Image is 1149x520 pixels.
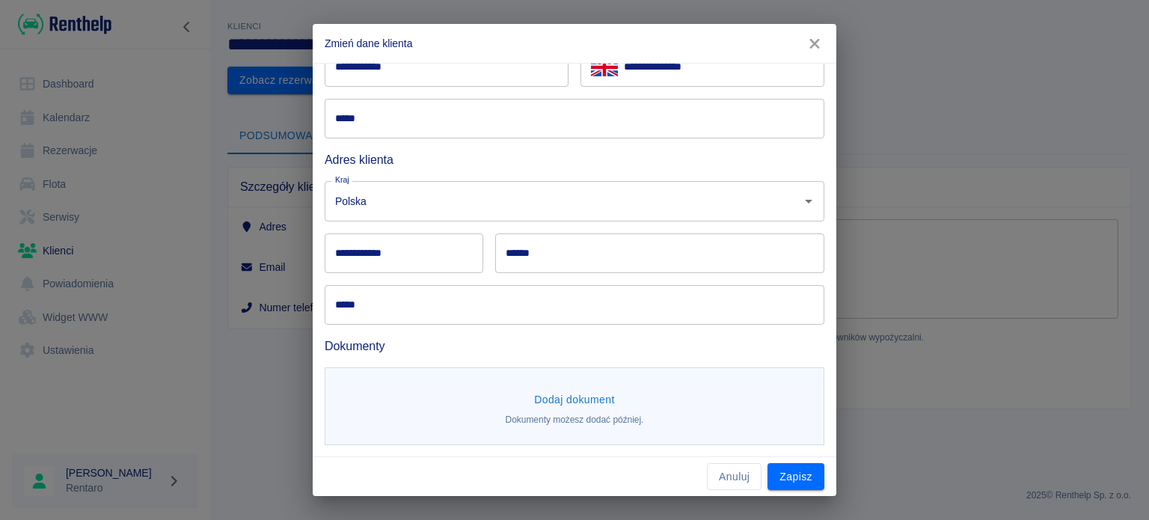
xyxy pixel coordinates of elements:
h6: Adres klienta [325,150,824,169]
label: Kraj [335,174,349,186]
h2: Zmień dane klienta [313,24,836,63]
button: Zapisz [767,463,824,491]
h6: Dokumenty [325,337,824,355]
button: Otwórz [798,191,819,212]
button: Dodaj dokument [528,386,621,414]
button: Anuluj [707,463,762,491]
p: Dokumenty możesz dodać później. [506,413,644,426]
button: Select country [591,56,618,79]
